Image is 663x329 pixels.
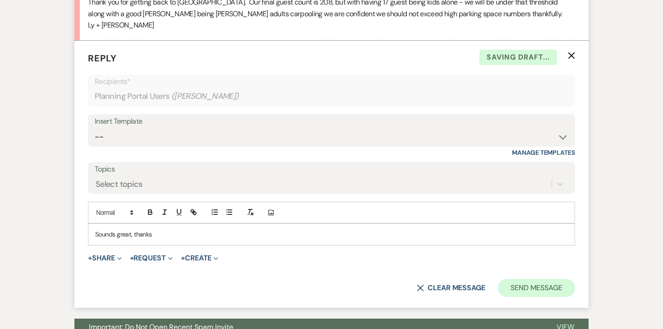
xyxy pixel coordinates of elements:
span: Reply [88,52,117,64]
div: Planning Portal Users [95,88,568,105]
p: Sounds great, thanks [95,229,568,239]
button: Share [88,255,122,262]
a: Manage Templates [512,148,575,157]
span: + [181,255,185,262]
p: Recipients* [95,76,568,88]
button: Request [130,255,173,262]
span: + [88,255,92,262]
span: + [130,255,134,262]
div: Select topics [96,178,143,190]
button: Create [181,255,218,262]
button: Send Message [498,279,575,297]
button: Clear message [417,284,485,292]
div: Insert Template [95,115,568,128]
span: Saving draft... [479,50,557,65]
span: ( [PERSON_NAME] ) [171,90,239,102]
label: Topics [95,163,568,176]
